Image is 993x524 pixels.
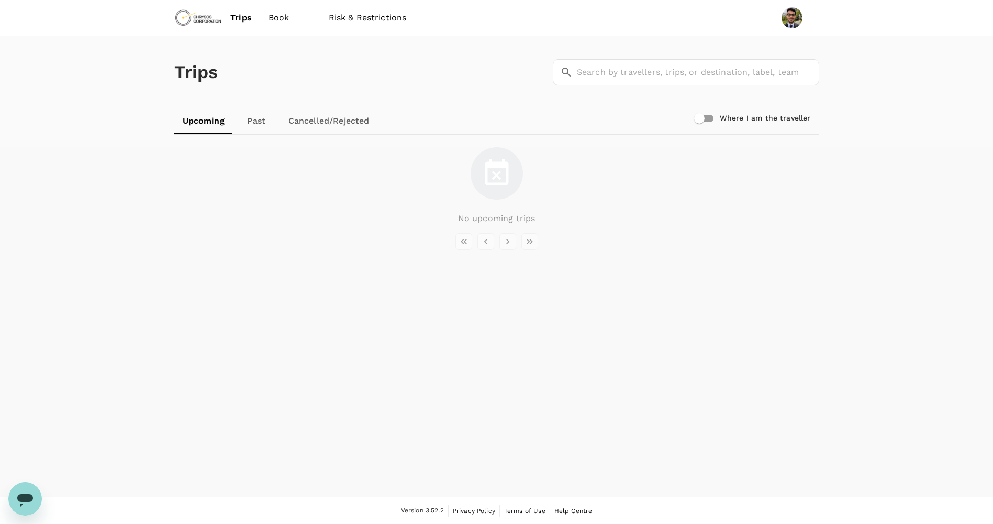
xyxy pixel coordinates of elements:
[577,59,819,85] input: Search by travellers, trips, or destination, label, team
[8,482,42,516] iframe: Button to launch messaging window
[782,7,802,28] img: Darshan Chauhan
[329,12,407,24] span: Risk & Restrictions
[453,233,541,250] nav: pagination navigation
[230,12,252,24] span: Trips
[174,36,218,108] h1: Trips
[458,212,535,225] p: No upcoming trips
[280,108,378,134] a: Cancelled/Rejected
[269,12,289,24] span: Book
[504,505,545,517] a: Terms of Use
[720,113,811,124] h6: Where I am the traveller
[233,108,280,134] a: Past
[174,6,222,29] img: Chrysos Corporation
[453,507,495,515] span: Privacy Policy
[554,507,593,515] span: Help Centre
[401,506,444,516] span: Version 3.52.2
[554,505,593,517] a: Help Centre
[504,507,545,515] span: Terms of Use
[453,505,495,517] a: Privacy Policy
[174,108,233,134] a: Upcoming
